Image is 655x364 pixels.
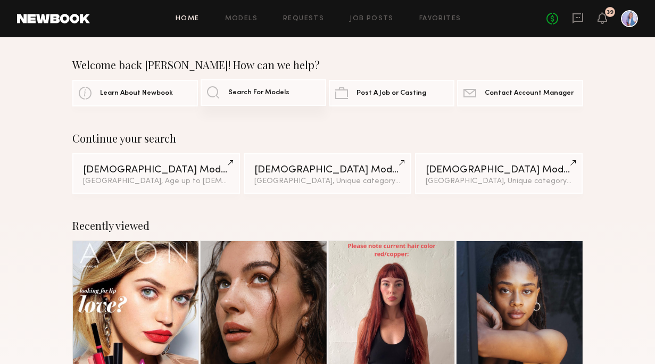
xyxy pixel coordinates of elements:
[83,165,230,175] div: [DEMOGRAPHIC_DATA] Models
[225,15,258,22] a: Models
[356,90,426,97] span: Post A Job or Casting
[72,219,583,232] div: Recently viewed
[72,132,583,145] div: Continue your search
[201,79,326,106] a: Search For Models
[72,59,583,71] div: Welcome back [PERSON_NAME]! How can we help?
[607,10,613,15] div: 39
[176,15,200,22] a: Home
[244,153,412,194] a: [DEMOGRAPHIC_DATA] Models[GEOGRAPHIC_DATA], Unique category&2other filters
[457,80,583,106] a: Contact Account Manager
[419,15,461,22] a: Favorites
[83,178,230,185] div: [GEOGRAPHIC_DATA], Age up to [DEMOGRAPHIC_DATA].
[254,178,401,185] div: [GEOGRAPHIC_DATA], Unique category
[72,153,241,194] a: [DEMOGRAPHIC_DATA] Models[GEOGRAPHIC_DATA], Age up to [DEMOGRAPHIC_DATA].
[426,165,573,175] div: [DEMOGRAPHIC_DATA] Models
[100,90,173,97] span: Learn About Newbook
[329,80,454,106] a: Post A Job or Casting
[228,89,289,96] span: Search For Models
[485,90,574,97] span: Contact Account Manager
[415,153,583,194] a: [DEMOGRAPHIC_DATA] Models[GEOGRAPHIC_DATA], Unique category&1other filter
[72,80,198,106] a: Learn About Newbook
[283,15,324,22] a: Requests
[350,15,394,22] a: Job Posts
[254,165,401,175] div: [DEMOGRAPHIC_DATA] Models
[426,178,573,185] div: [GEOGRAPHIC_DATA], Unique category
